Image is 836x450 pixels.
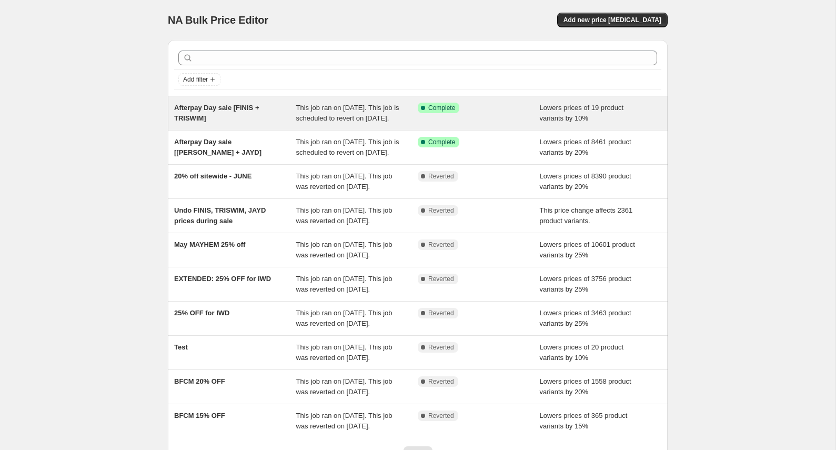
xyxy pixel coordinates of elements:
span: Lowers prices of 1558 product variants by 20% [540,377,631,396]
span: Lowers prices of 365 product variants by 15% [540,412,628,430]
span: This job ran on [DATE]. This job was reverted on [DATE]. [296,412,392,430]
span: This job ran on [DATE]. This job was reverted on [DATE]. [296,275,392,293]
span: Lowers prices of 20 product variants by 10% [540,343,624,362]
span: This job ran on [DATE]. This job was reverted on [DATE]. [296,377,392,396]
span: Lowers prices of 19 product variants by 10% [540,104,624,122]
span: 20% off sitewide - JUNE [174,172,251,180]
span: Complete [428,104,455,112]
button: Add new price [MEDICAL_DATA] [557,13,668,27]
span: This job ran on [DATE]. This job was reverted on [DATE]. [296,206,392,225]
span: Test [174,343,188,351]
span: Reverted [428,206,454,215]
button: Add filter [178,73,220,86]
span: Lowers prices of 3756 product variants by 25% [540,275,631,293]
span: This job ran on [DATE]. This job is scheduled to revert on [DATE]. [296,104,399,122]
span: This job ran on [DATE]. This job was reverted on [DATE]. [296,343,392,362]
span: This job ran on [DATE]. This job was reverted on [DATE]. [296,241,392,259]
span: EXTENDED: 25% OFF for IWD [174,275,271,283]
span: Reverted [428,309,454,317]
span: This job ran on [DATE]. This job was reverted on [DATE]. [296,309,392,327]
span: 25% OFF for IWD [174,309,229,317]
span: Reverted [428,377,454,386]
span: Reverted [428,275,454,283]
span: BFCM 15% OFF [174,412,225,419]
span: May MAYHEM 25% off [174,241,245,248]
span: Reverted [428,343,454,352]
span: Lowers prices of 8390 product variants by 20% [540,172,631,191]
span: Complete [428,138,455,146]
span: BFCM 20% OFF [174,377,225,385]
span: Afterpay Day sale [[PERSON_NAME] + JAYD] [174,138,261,156]
span: This job ran on [DATE]. This job is scheduled to revert on [DATE]. [296,138,399,156]
span: Reverted [428,412,454,420]
span: NA Bulk Price Editor [168,14,268,26]
span: Add filter [183,75,208,84]
span: Add new price [MEDICAL_DATA] [563,16,661,24]
span: Reverted [428,172,454,181]
span: Lowers prices of 10601 product variants by 25% [540,241,635,259]
span: Undo FINIS, TRISWIM, JAYD prices during sale [174,206,266,225]
span: This job ran on [DATE]. This job was reverted on [DATE]. [296,172,392,191]
span: Reverted [428,241,454,249]
span: This price change affects 2361 product variants. [540,206,633,225]
span: Lowers prices of 3463 product variants by 25% [540,309,631,327]
span: Lowers prices of 8461 product variants by 20% [540,138,631,156]
span: Afterpay Day sale [FINIS + TRISWIM] [174,104,259,122]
